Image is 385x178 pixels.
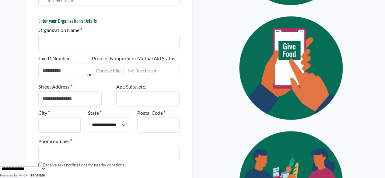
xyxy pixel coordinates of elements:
label: Street Address [38,83,72,90]
a: Translate [18,173,45,177]
p: or [87,71,92,78]
img: Eye Icon [225,11,359,125]
h6: Enter your Organization's Details [38,18,180,24]
label: Apt, Suite, etc. [116,83,146,90]
label: City [38,109,50,117]
label: Phone number [38,138,72,145]
label: Postal Code [137,109,166,117]
label: Tax ID Number [38,55,70,62]
label: Proof of Nonprofit or Mutual Aid Status [92,55,175,62]
img: Google Translate [18,173,29,178]
label: Receive text notifications for nearby donations [43,162,124,168]
label: Organization Name [38,26,82,34]
label: State [88,109,102,117]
